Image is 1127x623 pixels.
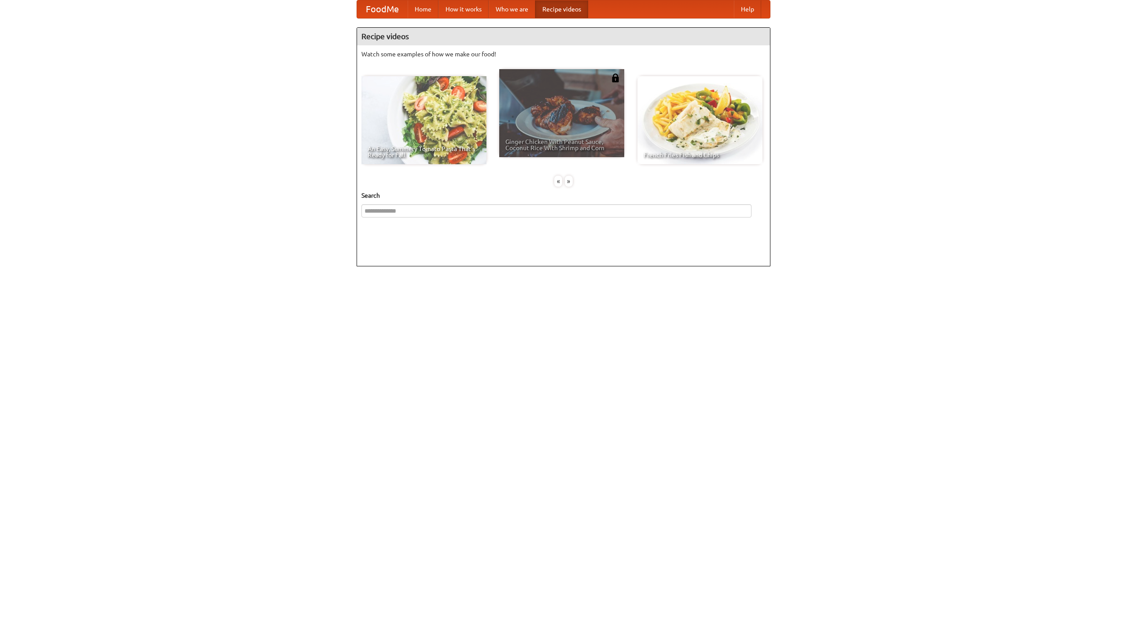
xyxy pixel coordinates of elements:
[357,0,408,18] a: FoodMe
[611,74,620,82] img: 483408.png
[408,0,438,18] a: Home
[361,76,486,164] a: An Easy, Summery Tomato Pasta That's Ready for Fall
[554,176,562,187] div: «
[637,76,762,164] a: French Fries Fish and Chips
[361,191,766,200] h5: Search
[438,0,489,18] a: How it works
[361,50,766,59] p: Watch some examples of how we make our food!
[535,0,588,18] a: Recipe videos
[734,0,761,18] a: Help
[368,146,480,158] span: An Easy, Summery Tomato Pasta That's Ready for Fall
[565,176,573,187] div: »
[357,28,770,45] h4: Recipe videos
[644,152,756,158] span: French Fries Fish and Chips
[489,0,535,18] a: Who we are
